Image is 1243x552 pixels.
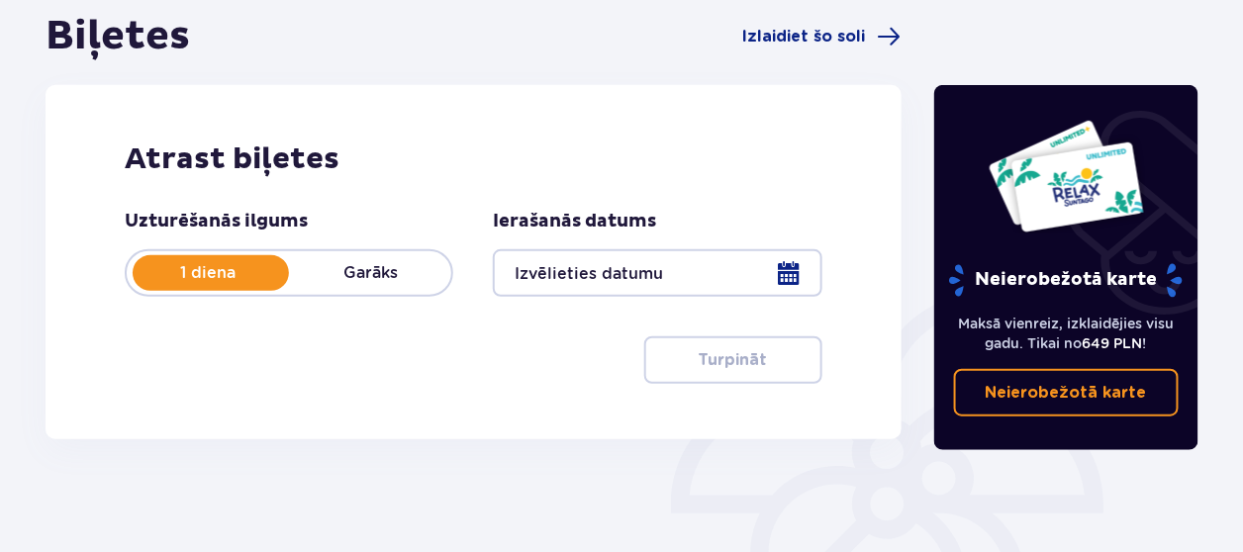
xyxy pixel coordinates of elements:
font: 1 diena [180,263,236,282]
font: ! [1143,335,1147,351]
font: Garāks [343,263,398,282]
button: Turpināt [644,336,822,384]
a: Izlaidiet šo soli [743,25,902,48]
font: Turpināt [699,352,768,368]
font: Neierobežotā karte [975,268,1157,291]
font: Atrast biļetes [125,140,339,177]
font: Ierašanās datums [493,210,656,232]
font: Neierobežotā karte [986,385,1147,401]
font: 649 PLN [1083,335,1143,351]
font: Izlaidiet šo soli [743,29,866,45]
font: Uzturēšanās ilgums [125,210,308,232]
a: Neierobežotā karte [954,369,1180,416]
font: Biļetes [46,12,190,61]
font: Maksā vienreiz, izklaidējies visu gadu. Tikai no [958,316,1174,351]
